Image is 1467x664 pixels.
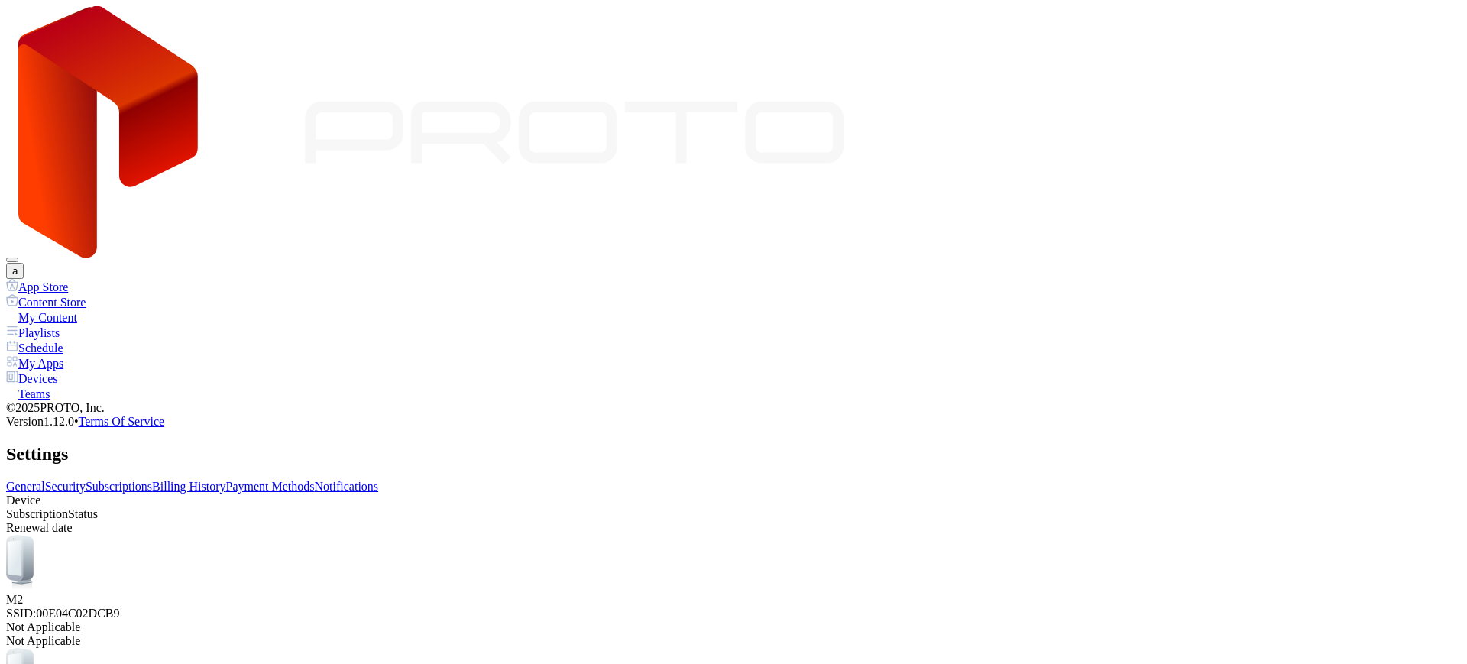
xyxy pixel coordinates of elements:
[6,521,1461,535] div: Renewal date
[6,634,1461,648] div: Not Applicable
[6,355,1461,371] a: My Apps
[6,607,1461,620] div: SSID: 00E04C02DCB9
[6,309,1461,325] a: My Content
[86,480,152,493] a: Subscriptions
[6,294,1461,309] a: Content Store
[6,507,68,520] span: Subscription
[6,415,79,428] span: Version 1.12.0 •
[79,415,165,428] a: Terms Of Service
[315,480,379,493] a: Notifications
[6,371,1461,386] a: Devices
[6,386,1461,401] a: Teams
[6,401,1461,415] div: © 2025 PROTO, Inc.
[6,340,1461,355] a: Schedule
[6,494,1461,507] div: Device
[226,480,315,493] a: Payment Methods
[6,279,1461,294] a: App Store
[45,480,86,493] a: Security
[6,507,1461,521] div: Status
[6,263,24,279] button: a
[152,480,225,493] a: Billing History
[6,480,45,493] a: General
[6,593,1461,607] div: M2
[6,325,1461,340] a: Playlists
[6,444,1461,465] h2: Settings
[6,620,1461,634] div: Not Applicable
